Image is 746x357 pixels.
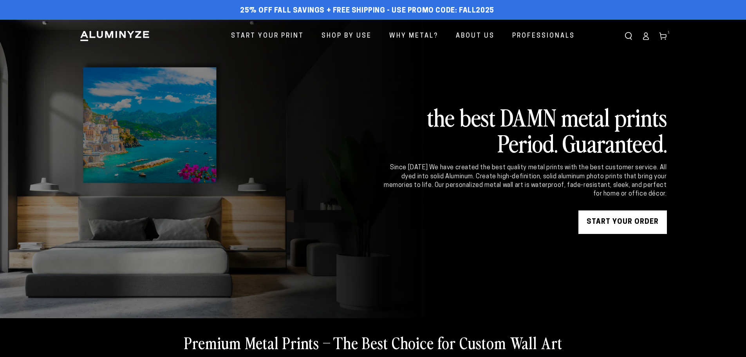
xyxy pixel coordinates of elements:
[231,31,304,42] span: Start Your Print
[578,210,667,234] a: START YOUR Order
[668,30,670,35] span: 1
[240,7,494,15] span: 25% off FALL Savings + Free Shipping - Use Promo Code: FALL2025
[620,27,637,45] summary: Search our site
[225,26,310,47] a: Start Your Print
[389,31,438,42] span: Why Metal?
[184,332,562,353] h2: Premium Metal Prints – The Best Choice for Custom Wall Art
[506,26,581,47] a: Professionals
[383,104,667,156] h2: the best DAMN metal prints Period. Guaranteed.
[316,26,378,47] a: Shop By Use
[79,30,150,42] img: Aluminyze
[383,163,667,199] div: Since [DATE] We have created the best quality metal prints with the best customer service. All dy...
[383,26,444,47] a: Why Metal?
[450,26,500,47] a: About Us
[322,31,372,42] span: Shop By Use
[512,31,575,42] span: Professionals
[456,31,495,42] span: About Us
